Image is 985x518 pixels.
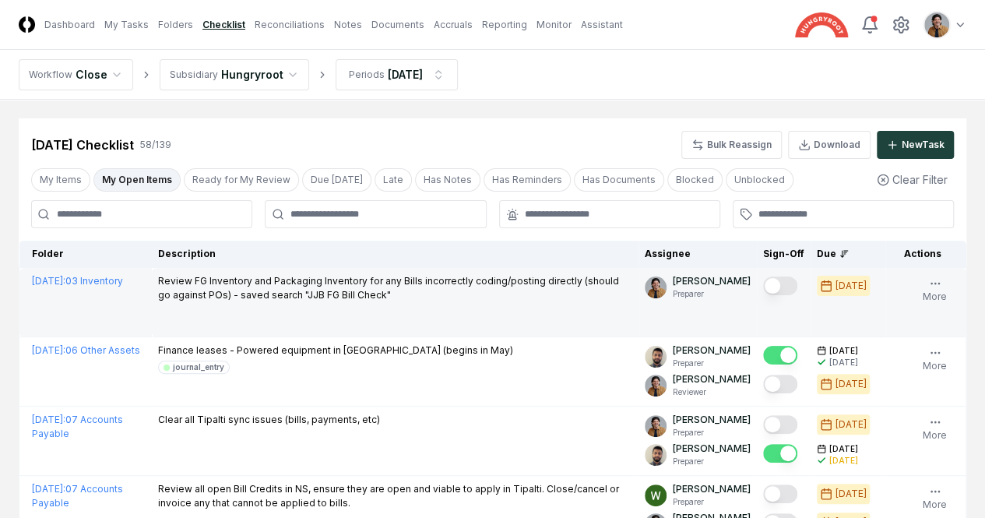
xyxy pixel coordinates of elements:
[388,66,423,83] div: [DATE]
[31,136,134,154] div: [DATE] Checklist
[375,168,412,192] button: Late
[673,372,751,386] p: [PERSON_NAME]
[44,18,95,32] a: Dashboard
[255,18,325,32] a: Reconciliations
[32,275,123,287] a: [DATE]:03 Inventory
[726,168,793,192] button: Unblocked
[829,357,858,368] div: [DATE]
[202,18,245,32] a: Checklist
[645,485,667,506] img: ACg8ocIK_peNeqvot3Ahh9567LsVhi0q3GD2O_uFDzmfmpbAfkCWeQ=s96-c
[920,274,950,307] button: More
[673,413,751,427] p: [PERSON_NAME]
[302,168,371,192] button: Due Today
[920,413,950,446] button: More
[536,18,572,32] a: Monitor
[581,18,623,32] a: Assistant
[104,18,149,32] a: My Tasks
[829,455,858,467] div: [DATE]
[32,344,65,356] span: [DATE] :
[673,442,751,456] p: [PERSON_NAME]
[415,168,480,192] button: Has Notes
[173,361,224,373] div: journal_entry
[920,482,950,515] button: More
[32,414,123,439] a: [DATE]:07 Accounts Payable
[574,168,664,192] button: Has Documents
[158,413,380,427] p: Clear all Tipalti sync issues (bills, payments, etc)
[673,288,751,300] p: Preparer
[170,68,218,82] div: Subsidiary
[763,277,797,295] button: Mark complete
[93,168,181,192] button: My Open Items
[763,375,797,393] button: Mark complete
[434,18,473,32] a: Accruals
[645,415,667,437] img: ACg8ocIj8Ed1971QfF93IUVvJX6lPm3y0CRToLvfAg4p8TYQk6NAZIo=s96-c
[673,344,751,358] p: [PERSON_NAME]
[763,444,797,463] button: Mark complete
[673,358,751,369] p: Preparer
[645,346,667,368] img: d09822cc-9b6d-4858-8d66-9570c114c672_214030b4-299a-48fd-ad93-fc7c7aef54c6.png
[920,344,950,376] button: More
[892,247,954,261] div: Actions
[835,377,867,391] div: [DATE]
[645,277,667,298] img: ACg8ocIj8Ed1971QfF93IUVvJX6lPm3y0CRToLvfAg4p8TYQk6NAZIo=s96-c
[29,68,72,82] div: Workflow
[763,346,797,365] button: Mark complete
[673,427,751,439] p: Preparer
[32,414,65,425] span: [DATE] :
[835,279,867,293] div: [DATE]
[19,241,152,268] th: Folder
[349,68,385,82] div: Periods
[788,131,871,159] button: Download
[817,247,879,261] div: Due
[673,274,751,288] p: [PERSON_NAME]
[645,375,667,396] img: ACg8ocIj8Ed1971QfF93IUVvJX6lPm3y0CRToLvfAg4p8TYQk6NAZIo=s96-c
[31,168,90,192] button: My Items
[673,482,751,496] p: [PERSON_NAME]
[140,138,171,152] div: 58 / 139
[158,344,513,358] p: Finance leases - Powered equipment in [GEOGRAPHIC_DATA] (begins in May)
[829,345,858,357] span: [DATE]
[673,496,751,508] p: Preparer
[32,275,65,287] span: [DATE] :
[763,485,797,503] button: Mark complete
[835,487,867,501] div: [DATE]
[638,241,757,268] th: Assignee
[19,16,35,33] img: Logo
[158,482,632,510] p: Review all open Bill Credits in NS, ensure they are open and viable to apply in Tipalti. Close/ca...
[829,443,858,455] span: [DATE]
[871,165,954,194] button: Clear Filter
[763,415,797,434] button: Mark complete
[19,59,458,90] nav: breadcrumb
[152,241,638,268] th: Description
[673,386,751,398] p: Reviewer
[371,18,424,32] a: Documents
[835,418,867,432] div: [DATE]
[673,456,751,467] p: Preparer
[667,168,723,192] button: Blocked
[484,168,571,192] button: Has Reminders
[877,131,954,159] button: NewTask
[184,168,299,192] button: Ready for My Review
[32,483,65,495] span: [DATE] :
[757,241,811,268] th: Sign-Off
[795,12,848,37] img: Hungryroot logo
[681,131,782,159] button: Bulk Reassign
[336,59,458,90] button: Periods[DATE]
[158,18,193,32] a: Folders
[902,138,945,152] div: New Task
[482,18,527,32] a: Reporting
[334,18,362,32] a: Notes
[645,444,667,466] img: d09822cc-9b6d-4858-8d66-9570c114c672_214030b4-299a-48fd-ad93-fc7c7aef54c6.png
[32,483,123,509] a: [DATE]:07 Accounts Payable
[158,274,632,302] p: Review FG Inventory and Packaging Inventory for any Bills incorrectly coding/posting directly (sh...
[924,12,949,37] img: ACg8ocIj8Ed1971QfF93IUVvJX6lPm3y0CRToLvfAg4p8TYQk6NAZIo=s96-c
[32,344,140,356] a: [DATE]:06 Other Assets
